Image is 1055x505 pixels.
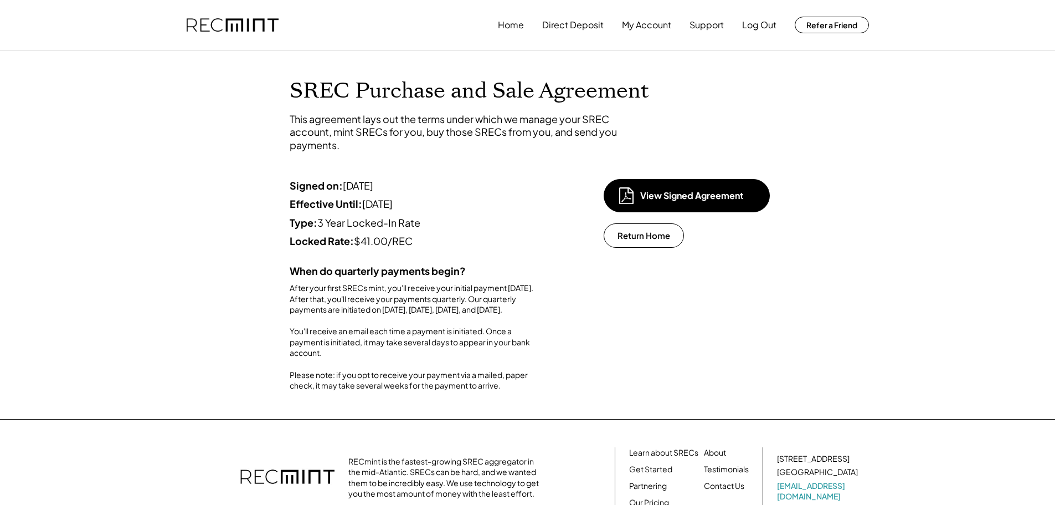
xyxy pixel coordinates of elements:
strong: Signed on: [290,179,343,192]
strong: Locked Rate: [290,234,354,247]
a: Partnering [629,481,667,492]
a: Testimonials [704,464,749,475]
button: Direct Deposit [542,14,604,36]
div: RECmint is the fastest-growing SREC aggregator in the mid-Atlantic. SRECs can be hard, and we wan... [348,456,545,499]
a: Learn about SRECs [629,447,698,458]
strong: Effective Until: [290,197,362,210]
img: recmint-logotype%403x.png [187,18,279,32]
div: 3 Year Locked-In Rate [290,216,539,229]
img: recmint-logotype%403x.png [240,458,334,497]
div: This agreement lays out the terms under which we manage your SREC account, mint SRECs for you, bu... [290,113,622,151]
a: Get Started [629,464,672,475]
button: Log Out [742,14,776,36]
div: [DATE] [290,179,539,192]
div: After your first SRECs mint, you'll receive your initial payment [DATE]. After that, you'll recei... [290,283,539,391]
h1: SREC Purchase and Sale Agreement [290,78,766,104]
button: My Account [622,14,671,36]
a: [EMAIL_ADDRESS][DOMAIN_NAME] [777,481,860,502]
a: About [704,447,726,458]
div: View Signed Agreement [640,190,751,202]
a: Contact Us [704,481,744,492]
div: [GEOGRAPHIC_DATA] [777,467,858,478]
button: Home [498,14,524,36]
div: [STREET_ADDRESS] [777,453,850,465]
div: [DATE] [290,197,539,210]
strong: Type: [290,216,317,229]
button: Return Home [604,223,684,248]
button: Support [689,14,724,36]
strong: When do quarterly payments begin? [290,264,466,277]
button: Refer a Friend [795,17,869,33]
div: $41.00/REC [290,234,539,247]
